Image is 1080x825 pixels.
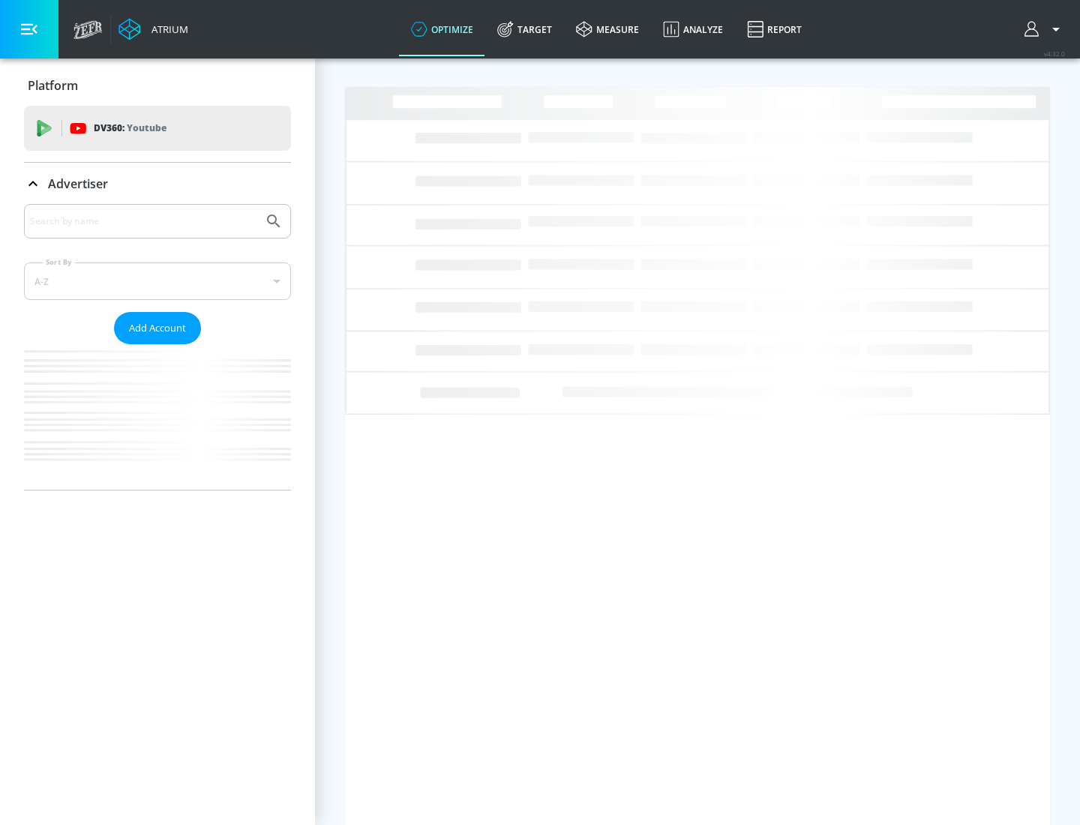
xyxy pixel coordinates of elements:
div: DV360: Youtube [24,106,291,151]
a: optimize [399,2,485,56]
div: Platform [24,64,291,106]
button: Add Account [114,312,201,344]
label: Sort By [43,257,75,267]
p: Youtube [127,120,166,136]
nav: list of Advertiser [24,344,291,490]
p: Platform [28,77,78,94]
input: Search by name [30,211,257,231]
div: Atrium [145,22,188,36]
a: Atrium [118,18,188,40]
a: measure [564,2,651,56]
p: DV360: [94,120,166,136]
span: v 4.32.0 [1044,49,1065,58]
a: Target [485,2,564,56]
div: A-Z [24,262,291,300]
p: Advertiser [48,175,108,192]
a: Report [735,2,814,56]
a: Analyze [651,2,735,56]
span: Add Account [129,319,186,337]
div: Advertiser [24,163,291,205]
div: Advertiser [24,204,291,490]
